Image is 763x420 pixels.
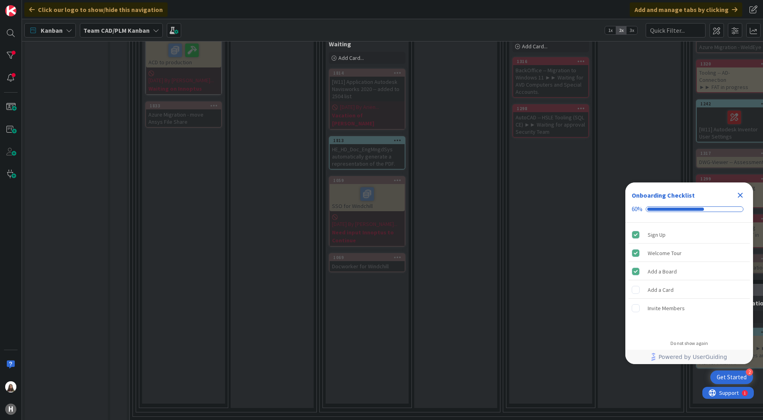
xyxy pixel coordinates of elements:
div: BackOffice -- Migration to Windows 11 ►► Waiting for AVD Computers and Special Accounts. [513,65,588,97]
div: 1813 [333,138,405,143]
div: 1298 [513,105,588,112]
div: 1833 [150,103,221,109]
b: Need input Innoptus to Continue [332,228,402,244]
b: Team CAD/PLM Kanban [83,26,150,34]
div: 1833Azure Migration - move Ansys File Share [146,102,221,127]
div: Add a Board [648,267,677,276]
div: Welcome Tour [648,248,682,258]
div: 1833 [146,102,221,109]
div: 1316BackOffice -- Migration to Windows 11 ►► Waiting for AVD Computers and Special Accounts. [513,58,588,97]
img: Visit kanbanzone.com [5,5,16,16]
a: 1298AutoCAD -- HSLE Tooling (SQL CE) ►► Waiting for approval Security Team [512,104,589,138]
div: 1814[W11] Application Autodesk Navisworks 2020 -- added to 2504 list [330,69,405,101]
div: Azure Migration - move Ansys File Share [146,109,221,127]
div: Checklist progress: 60% [632,206,747,213]
span: Support [17,1,36,11]
div: Checklist Container [625,182,753,364]
div: 1814 [330,69,405,77]
div: Add a Card [648,285,674,295]
span: Waiting [329,40,351,48]
a: 1813HE_HD_Doc_EngMngdSys automatically generate a representation of the PDF. [329,136,405,170]
div: SSO for Windchill [330,184,405,211]
input: Quick Filter... [646,23,706,38]
b: Vacation of [PERSON_NAME] [332,111,402,127]
div: 1059SSO for Windchill [330,177,405,211]
a: 1833Azure Migration - move Ansys File Share [145,101,222,128]
span: Add Card... [338,54,364,61]
div: H [5,404,16,415]
div: 1069 [333,255,405,260]
div: Invite Members is incomplete. [629,299,750,317]
div: Add a Board is complete. [629,263,750,280]
div: 1298 [517,106,588,111]
div: Footer [625,350,753,364]
div: Invite Members [648,303,685,313]
div: Checklist items [625,223,753,335]
span: 1x [605,26,616,34]
span: Kanban [41,26,63,35]
b: Waiting on Innoptus [148,85,219,93]
div: Get Started [717,373,747,381]
div: 1814 [333,70,405,76]
div: 1059 [333,178,405,183]
div: 1813 [330,137,405,144]
div: Open Get Started checklist, remaining modules: 2 [710,370,753,384]
div: 60% [632,206,642,213]
div: Do not show again [670,340,708,347]
div: 1316 [517,59,588,64]
a: Powered by UserGuiding [629,350,749,364]
div: Click our logo to show/hide this navigation [24,2,168,17]
div: Sign Up is complete. [629,226,750,244]
a: 1059SSO for Windchill[DATE] By [PERSON_NAME]...Need input Innoptus to Continue [329,176,405,247]
div: Welcome Tour is complete. [629,244,750,262]
a: 1814[W11] Application Autodesk Navisworks 2020 -- added to 2504 list[DATE] By Ariën...Vacation of... [329,69,405,130]
div: Close Checklist [734,189,747,202]
div: Add and manage tabs by clicking [630,2,742,17]
div: 1316 [513,58,588,65]
span: Powered by UserGuiding [658,352,727,362]
div: 1059 [330,177,405,184]
div: 1069Docworker for Windchill [330,254,405,271]
div: Onboarding Checklist [632,190,695,200]
div: Docworker for Windchill [330,261,405,271]
div: ACD to production [146,40,221,67]
a: 1316BackOffice -- Migration to Windows 11 ►► Waiting for AVD Computers and Special Accounts. [512,57,589,98]
div: AutoCAD -- HSLE Tooling (SQL CE) ►► Waiting for approval Security Team [513,112,588,137]
img: KM [5,381,16,392]
div: 1069 [330,254,405,261]
div: 2 [746,368,753,376]
span: Add Card... [522,43,548,50]
span: 3x [627,26,637,34]
a: ACD to production[DATE] By [PERSON_NAME]...Waiting on Innoptus [145,32,222,95]
div: 1 [42,3,43,10]
span: [DATE] By [PERSON_NAME]... [148,76,214,85]
div: ACD to production [146,33,221,67]
div: Add a Card is incomplete. [629,281,750,299]
div: HE_HD_Doc_EngMngdSys automatically generate a representation of the PDF. [330,144,405,169]
span: [DATE] By Ariën... [340,103,379,111]
div: Sign Up [648,230,666,240]
span: 2x [616,26,627,34]
div: 1813HE_HD_Doc_EngMngdSys automatically generate a representation of the PDF. [330,137,405,169]
div: [W11] Application Autodesk Navisworks 2020 -- added to 2504 list [330,77,405,101]
span: [DATE] By [PERSON_NAME]... [332,220,397,228]
div: 1298AutoCAD -- HSLE Tooling (SQL CE) ►► Waiting for approval Security Team [513,105,588,137]
a: 1069Docworker for Windchill [329,253,405,272]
